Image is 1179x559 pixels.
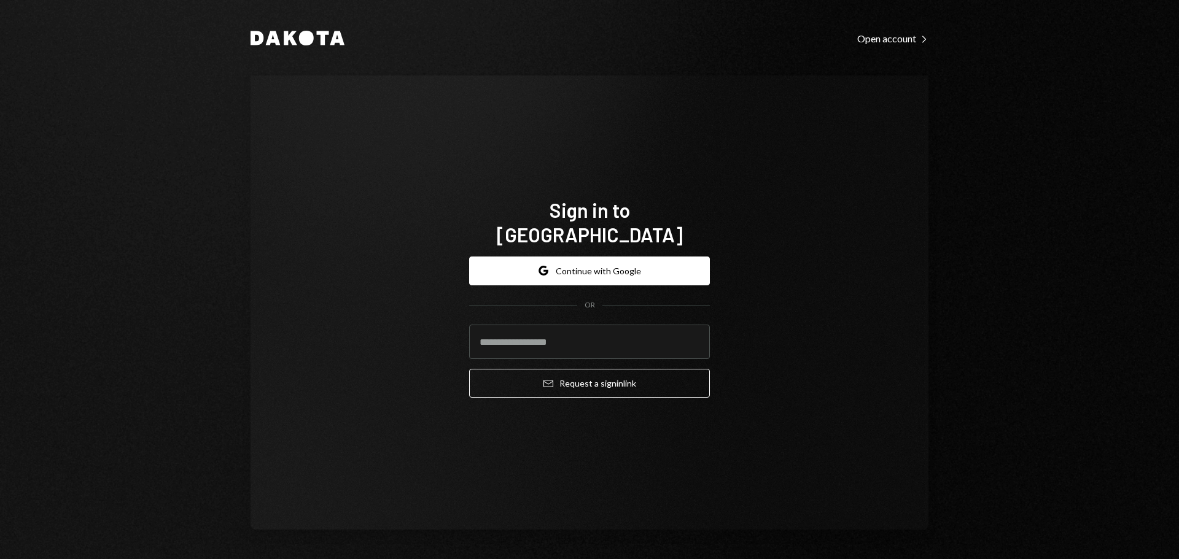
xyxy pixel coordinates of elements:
a: Open account [857,31,928,45]
h1: Sign in to [GEOGRAPHIC_DATA] [469,198,710,247]
button: Request a signinlink [469,369,710,398]
div: OR [585,300,595,310]
div: Open account [857,33,928,45]
button: Continue with Google [469,256,710,285]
